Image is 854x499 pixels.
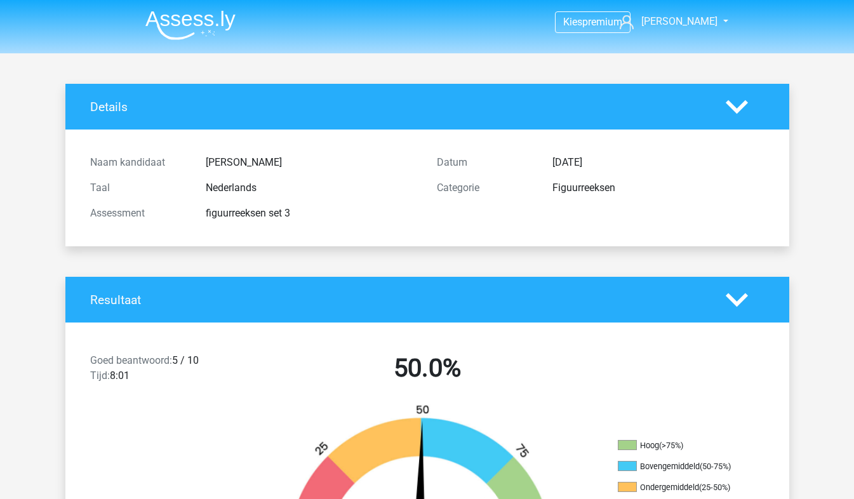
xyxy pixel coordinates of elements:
span: [PERSON_NAME] [641,15,717,27]
li: Ondergemiddeld [618,482,745,493]
h4: Resultaat [90,293,707,307]
li: Bovengemiddeld [618,461,745,472]
span: Kies [563,16,582,28]
span: premium [582,16,622,28]
div: Taal [81,180,196,196]
div: (25-50%) [699,482,730,492]
div: (>75%) [659,441,683,450]
div: Assessment [81,206,196,221]
li: Hoog [618,440,745,451]
span: Goed beantwoord: [90,354,172,366]
span: Tijd: [90,369,110,382]
div: Categorie [427,180,543,196]
div: Naam kandidaat [81,155,196,170]
div: figuurreeksen set 3 [196,206,427,221]
div: 5 / 10 8:01 [81,353,254,389]
div: [DATE] [543,155,774,170]
div: Datum [427,155,543,170]
a: Kiespremium [556,13,630,30]
h2: 50.0% [264,353,591,383]
a: [PERSON_NAME] [615,14,719,29]
img: Assessly [145,10,236,40]
div: Figuurreeksen [543,180,774,196]
div: [PERSON_NAME] [196,155,427,170]
div: Nederlands [196,180,427,196]
h4: Details [90,100,707,114]
div: (50-75%) [700,462,731,471]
